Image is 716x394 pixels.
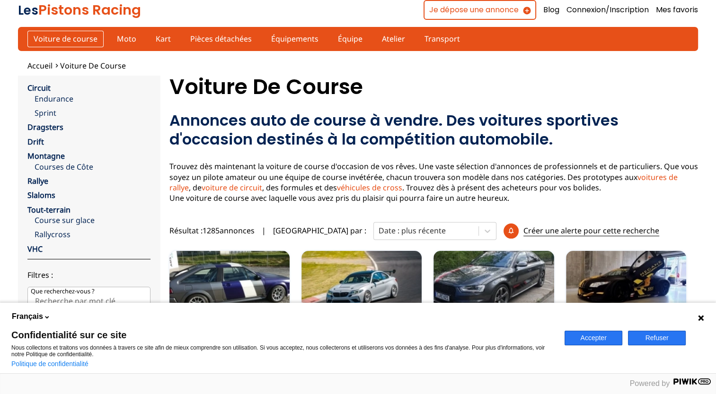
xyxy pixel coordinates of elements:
[27,270,150,280] p: Filtres :
[18,0,141,19] a: LesPistons Racing
[35,229,150,240] a: Rallycross
[169,251,290,322] a: Gruppe A /YOUNGTIMER VW Scirocco GT2 -16V Wagenpass[GEOGRAPHIC_DATA]
[27,205,71,215] a: Tout-terrain
[656,5,698,15] a: Mes favoris
[27,137,44,147] a: Drift
[27,60,53,71] a: Accueil
[543,5,559,15] a: Blog
[31,287,95,296] p: Que recherchez-vous ?
[169,251,290,322] img: Gruppe A /YOUNGTIMER VW Scirocco GT2 -16V Wagenpass
[111,31,142,47] a: Moto
[12,311,43,322] span: Français
[35,108,150,118] a: Sprint
[169,161,698,204] p: Trouvez dès maintenant la voiture de course d'occasion de vos rêves. Une vaste sélection d'annonc...
[433,251,554,322] img: Audi S4 B8.5 | TÜV Neu
[27,122,63,132] a: Dragsters
[169,111,698,149] h2: Annonces auto de course à vendre. Des voitures sportives d'occasion destinés à la compétition aut...
[184,31,258,47] a: Pièces détachées
[11,360,88,368] a: Politique de confidentialité
[11,330,553,340] span: Confidentialité sur ce site
[27,31,104,47] a: Voiture de course
[301,251,422,322] a: M2 Competition Tracktool (Schweißzelle,Drexler...)[GEOGRAPHIC_DATA]
[337,182,402,193] a: véhicules de cross
[27,176,48,186] a: Rallye
[523,225,659,236] p: Créer une alerte pour cette recherche
[27,83,51,93] a: Circuit
[332,31,369,47] a: Équipe
[376,31,411,47] a: Atelier
[433,251,554,322] a: Audi S4 B8.5 | TÜV Neu[GEOGRAPHIC_DATA]
[27,244,43,254] a: VHC
[265,31,325,47] a: Équipements
[418,31,466,47] a: Transport
[566,251,686,322] img: Renault Megane V6 Trophy Evo2
[169,172,678,193] a: voitures de rallye
[35,162,150,172] a: Courses de Côte
[11,344,553,358] p: Nous collectons et traitons vos données à travers ce site afin de mieux comprendre son utilisatio...
[262,225,266,236] span: |
[27,151,65,161] a: Montagne
[565,331,622,345] button: Accepter
[202,182,262,193] a: voiture de circuit
[150,31,177,47] a: Kart
[566,5,649,15] a: Connexion/Inscription
[169,76,698,98] h1: Voiture de course
[27,287,150,310] input: Que recherchez-vous ?
[27,190,55,200] a: Slaloms
[35,215,150,225] a: Course sur glace
[35,94,150,104] a: Endurance
[60,60,126,71] a: Voiture de course
[566,251,686,322] a: Renault Megane V6 Trophy Evo2[GEOGRAPHIC_DATA]
[301,251,422,322] img: M2 Competition Tracktool (Schweißzelle,Drexler...)
[18,2,38,19] span: Les
[628,331,686,345] button: Refuser
[169,225,255,236] span: Résultat : 1285 annonces
[273,225,366,236] p: [GEOGRAPHIC_DATA] par :
[630,379,670,387] span: Powered by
